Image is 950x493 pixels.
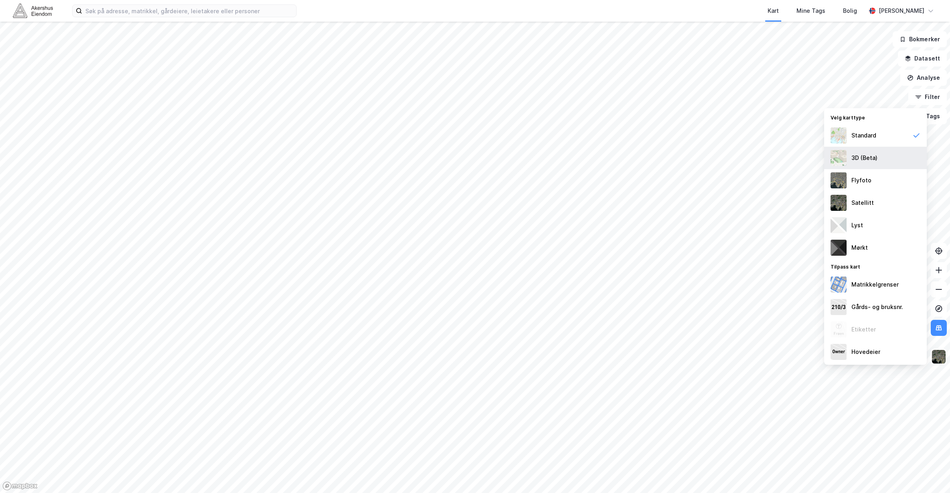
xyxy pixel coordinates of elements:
[851,280,899,289] div: Matrikkelgrenser
[831,127,847,143] img: Z
[851,131,876,140] div: Standard
[843,6,857,16] div: Bolig
[910,455,950,493] iframe: Chat Widget
[831,344,847,360] img: majorOwner.b5e170eddb5c04bfeeff.jpeg
[910,455,950,493] div: Kontrollprogram for chat
[931,349,946,364] img: 9k=
[851,220,863,230] div: Lyst
[898,51,947,67] button: Datasett
[13,4,53,18] img: akershus-eiendom-logo.9091f326c980b4bce74ccdd9f866810c.svg
[824,110,927,124] div: Velg karttype
[851,176,871,185] div: Flyfoto
[910,108,947,124] button: Tags
[796,6,825,16] div: Mine Tags
[831,321,847,337] img: Z
[831,217,847,233] img: luj3wr1y2y3+OchiMxRmMxRlscgabnMEmZ7DJGWxyBpucwSZnsMkZbHIGm5zBJmewyRlscgabnMEmZ7DJGWxyBpucwSZnsMkZ...
[831,195,847,211] img: 9k=
[831,172,847,188] img: Z
[831,277,847,293] img: cadastreBorders.cfe08de4b5ddd52a10de.jpeg
[879,6,924,16] div: [PERSON_NAME]
[824,259,927,273] div: Tilpass kart
[851,302,903,312] div: Gårds- og bruksnr.
[831,150,847,166] img: Z
[851,347,880,357] div: Hovedeier
[82,5,296,17] input: Søk på adresse, matrikkel, gårdeiere, leietakere eller personer
[2,481,38,491] a: Mapbox homepage
[893,31,947,47] button: Bokmerker
[768,6,779,16] div: Kart
[851,325,876,334] div: Etiketter
[851,243,868,253] div: Mørkt
[900,70,947,86] button: Analyse
[831,240,847,256] img: nCdM7BzjoCAAAAAElFTkSuQmCC
[831,299,847,315] img: cadastreKeys.547ab17ec502f5a4ef2b.jpeg
[851,198,874,208] div: Satellitt
[908,89,947,105] button: Filter
[851,153,877,163] div: 3D (Beta)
